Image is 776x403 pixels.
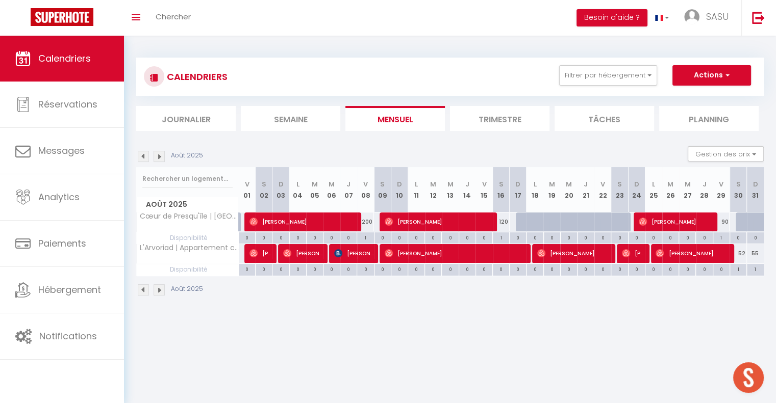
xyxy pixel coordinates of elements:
th: 12 [425,167,442,212]
div: 0 [442,264,458,274]
span: Paiements [38,237,86,250]
div: 0 [561,264,577,274]
span: Août 2025 [137,197,238,212]
span: [PERSON_NAME] [639,212,712,231]
div: 0 [527,232,543,242]
th: 26 [662,167,679,212]
img: ... [684,9,699,24]
div: 0 [256,232,272,242]
div: 0 [629,232,645,242]
th: 11 [408,167,425,212]
th: 25 [645,167,662,212]
div: 0 [578,232,594,242]
div: 0 [594,232,611,242]
span: SASU [706,10,729,23]
div: 0 [459,232,475,242]
th: 18 [527,167,543,212]
th: 30 [730,167,746,212]
button: Filtrer par hébergement [559,65,657,86]
abbr: L [415,179,418,189]
div: 0 [527,264,543,274]
div: 0 [442,232,458,242]
th: 17 [510,167,527,212]
div: 0 [374,264,391,274]
h3: CALENDRIERS [164,65,228,88]
abbr: M [549,179,555,189]
th: 07 [340,167,357,212]
div: 0 [747,232,764,242]
span: [PERSON_NAME] [537,244,610,263]
div: 120 [493,212,510,231]
li: Tâches [555,106,654,131]
th: 05 [306,167,323,212]
div: 0 [611,264,628,274]
button: Gestion des prix [688,146,764,162]
div: 0 [256,264,272,274]
span: Calendriers [38,52,91,65]
abbr: J [703,179,707,189]
div: 0 [476,232,492,242]
button: Actions [672,65,751,86]
span: Cœur de Presqu'île | [GEOGRAPHIC_DATA] avec jardin [138,212,240,220]
img: Super Booking [31,8,93,26]
abbr: J [465,179,469,189]
span: Disponibilité [137,264,238,275]
li: Planning [659,106,759,131]
abbr: M [329,179,335,189]
div: 0 [629,264,645,274]
abbr: M [312,179,318,189]
abbr: V [363,179,368,189]
div: 0 [645,264,662,274]
img: logout [752,11,765,24]
div: 0 [561,232,577,242]
span: Chercher [156,11,191,22]
abbr: D [634,179,639,189]
th: 13 [442,167,459,212]
div: 0 [578,264,594,274]
abbr: V [600,179,605,189]
abbr: V [719,179,723,189]
div: 0 [290,264,306,274]
div: 0 [357,264,373,274]
span: [PERSON_NAME] [334,244,373,263]
div: 0 [272,232,289,242]
div: 0 [323,232,340,242]
abbr: V [482,179,486,189]
abbr: M [667,179,673,189]
th: 21 [578,167,594,212]
span: [PERSON_NAME] [385,244,525,263]
div: 0 [425,264,441,274]
abbr: M [566,179,572,189]
div: 0 [391,232,408,242]
div: 0 [459,264,475,274]
span: [PERSON_NAME] [385,212,491,231]
p: Août 2025 [171,284,203,294]
li: Mensuel [345,106,445,131]
div: 0 [510,232,526,242]
span: [PERSON_NAME] [656,244,729,263]
th: 01 [239,167,256,212]
th: 20 [560,167,577,212]
span: Messages [38,144,85,157]
p: Août 2025 [171,151,203,160]
th: 22 [594,167,611,212]
div: Ouvrir le chat [733,362,764,393]
span: [PERSON_NAME] [249,244,272,263]
abbr: J [346,179,351,189]
div: 1 [713,232,730,242]
div: 0 [239,264,255,274]
th: 24 [628,167,645,212]
div: 0 [290,232,306,242]
span: [PERSON_NAME] [283,244,322,263]
div: 0 [662,232,679,242]
div: 0 [340,232,357,242]
div: 0 [544,232,560,242]
div: 0 [408,264,424,274]
div: 55 [747,244,764,263]
div: 0 [340,264,357,274]
div: 0 [730,232,746,242]
span: [PERSON_NAME] [249,212,356,231]
abbr: S [380,179,385,189]
div: 0 [662,264,679,274]
th: 06 [323,167,340,212]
